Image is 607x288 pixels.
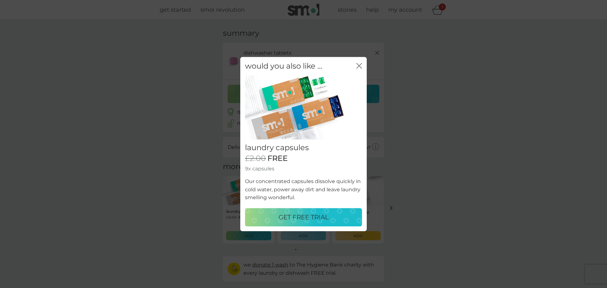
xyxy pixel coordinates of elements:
p: GET FREE TRIAL [279,212,329,222]
button: close [356,63,362,70]
p: 9x capsules [245,165,362,173]
span: FREE [267,154,288,163]
h2: laundry capsules [245,143,362,152]
p: Our concentrated capsules dissolve quickly in cold water, power away dirt and leave laundry smell... [245,177,362,202]
button: GET FREE TRIAL [245,208,362,226]
span: £2.00 [245,154,266,163]
h2: would you also like ... [245,62,322,71]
